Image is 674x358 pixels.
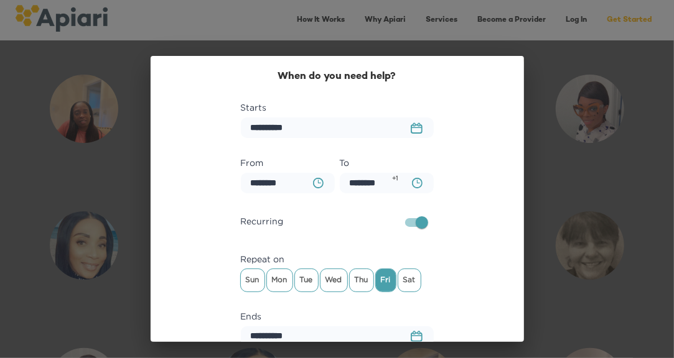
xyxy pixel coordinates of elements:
[241,71,434,83] h2: When do you need help?
[241,309,434,324] label: Ends
[241,252,434,267] label: Repeat on
[350,269,373,291] div: Thu
[241,214,284,229] span: Recurring
[295,269,318,291] div: Tue
[241,270,264,289] span: Sun
[398,270,421,289] span: Sat
[241,269,264,291] div: Sun
[267,270,293,289] span: Mon
[376,269,396,291] div: Fri
[398,269,421,291] div: Sat
[321,269,347,291] div: Wed
[350,270,373,289] span: Thu
[241,155,335,170] label: From
[267,269,293,291] div: Mon
[340,155,434,170] label: To
[376,270,396,289] span: Fri
[321,270,347,289] span: Wed
[241,100,434,115] label: Starts
[295,270,318,289] span: Tue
